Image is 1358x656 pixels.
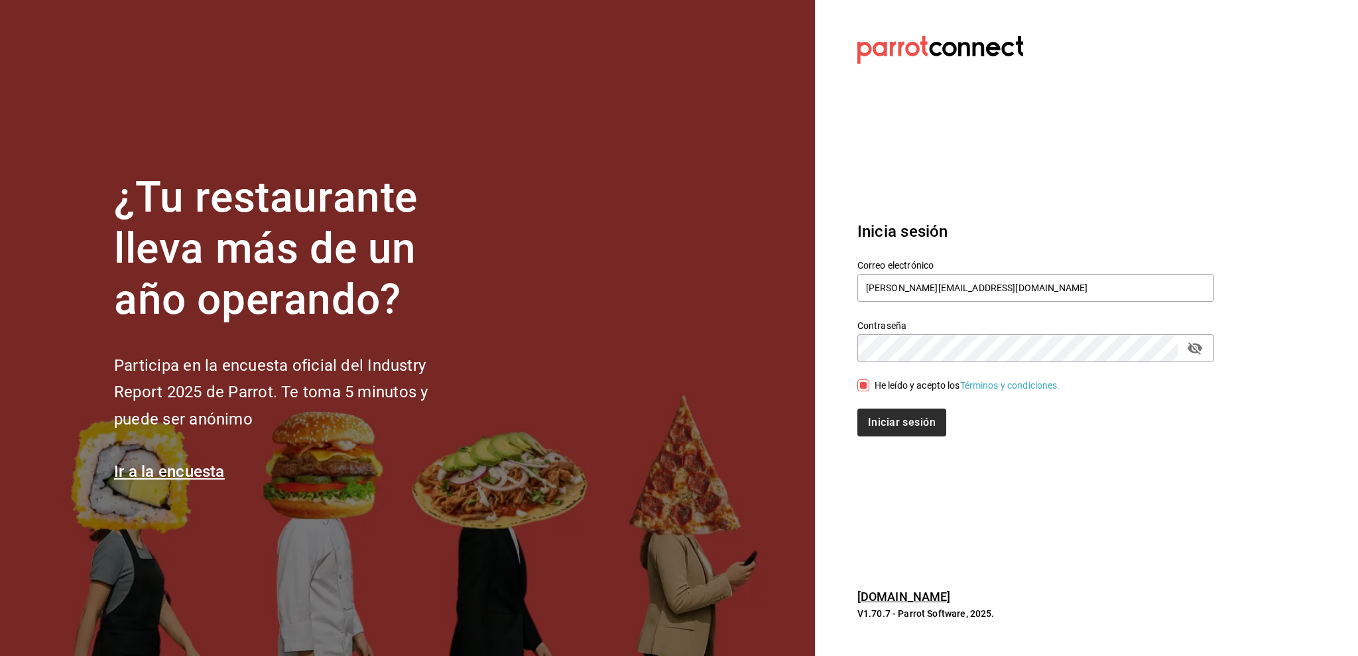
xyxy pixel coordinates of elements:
[857,261,1214,270] label: Correo electrónico
[857,590,951,604] a: [DOMAIN_NAME]
[114,352,472,433] h2: Participa en la encuesta oficial del Industry Report 2025 de Parrot. Te toma 5 minutos y puede se...
[857,409,946,436] button: Iniciar sesión
[114,462,225,481] a: Ir a la encuesta
[875,379,1060,393] div: He leído y acepto los
[857,220,1214,243] h3: Inicia sesión
[960,380,1060,391] a: Términos y condiciones.
[1184,337,1206,360] button: passwordField
[857,274,1214,302] input: Ingresa tu correo electrónico
[857,321,1214,330] label: Contraseña
[857,607,1214,620] p: V1.70.7 - Parrot Software, 2025.
[114,172,472,325] h1: ¿Tu restaurante lleva más de un año operando?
